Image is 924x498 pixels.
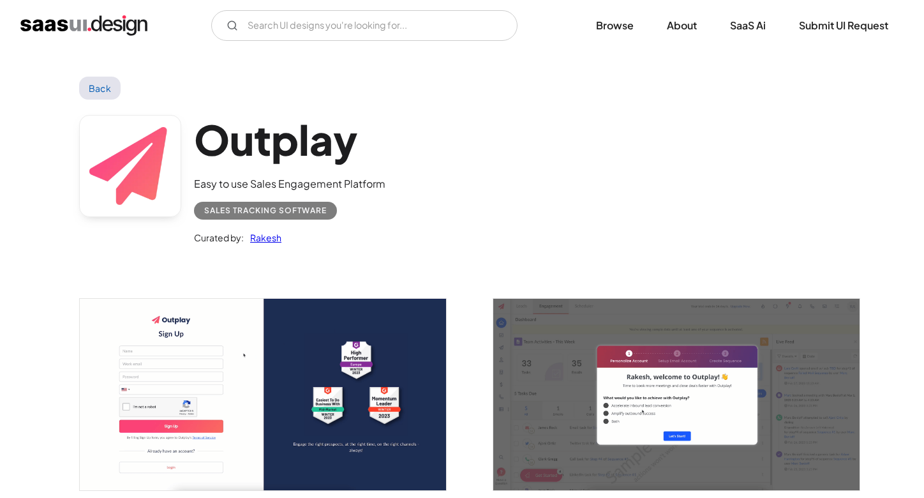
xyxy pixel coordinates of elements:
[20,15,147,36] a: home
[80,299,446,490] a: open lightbox
[79,77,121,100] a: Back
[784,11,904,40] a: Submit UI Request
[493,299,860,490] img: 63fdb3e8b41ee71da76c772e_Outplay_%20Sales%20Engagement%20%26%20Sales%20Automation%20Platform%20-%...
[80,299,446,490] img: 63fdb3e840d99efd99cd74ed_Outplay_%20Sales%20Engagement%20%26%20Sales%20Automation%20Platform%20-%...
[194,230,244,245] div: Curated by:
[204,203,327,218] div: Sales Tracking Software
[194,115,385,164] h1: Outplay
[715,11,781,40] a: SaaS Ai
[581,11,649,40] a: Browse
[194,176,385,192] div: Easy to use Sales Engagement Platform
[211,10,518,41] form: Email Form
[211,10,518,41] input: Search UI designs you're looking for...
[244,230,281,245] a: Rakesh
[493,299,860,490] a: open lightbox
[652,11,712,40] a: About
